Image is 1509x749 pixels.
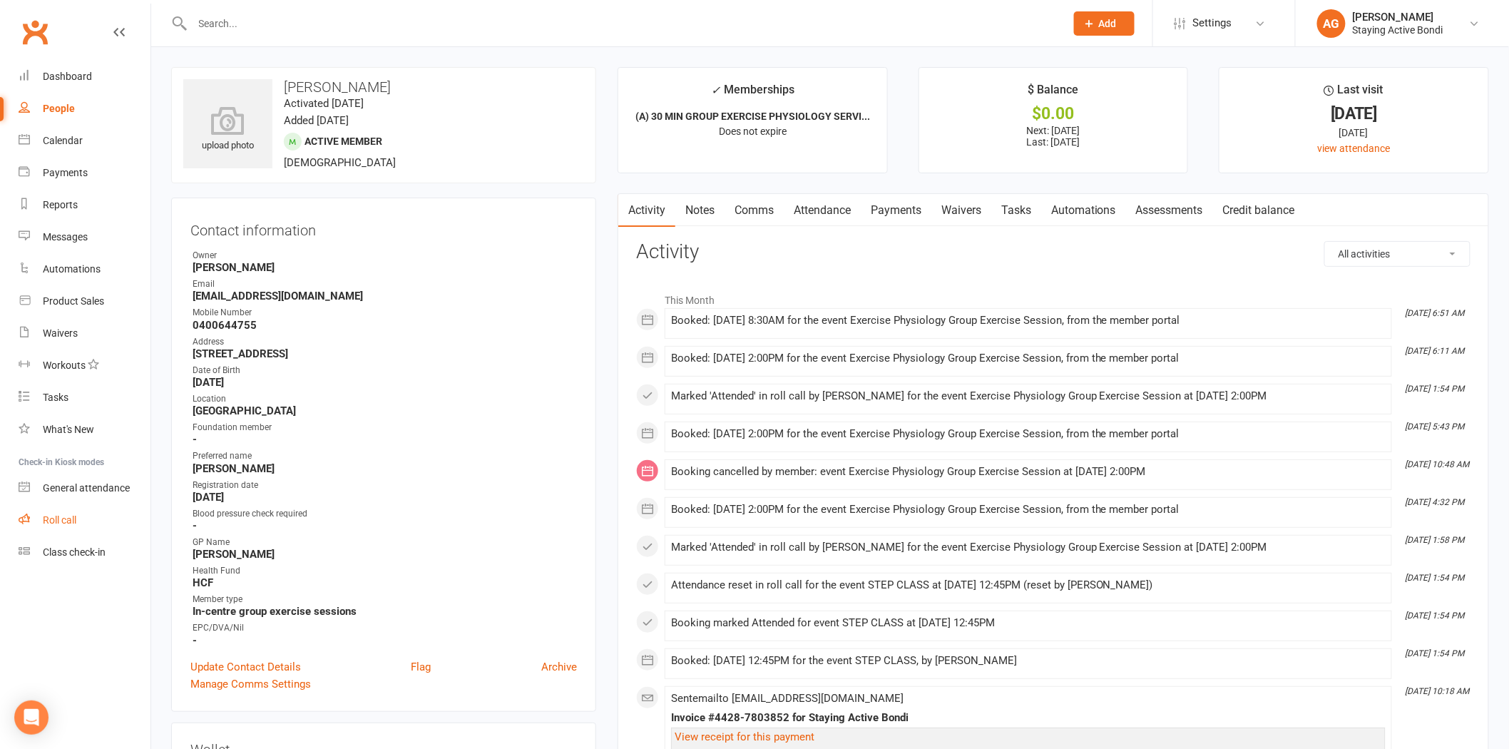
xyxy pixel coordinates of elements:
[671,390,1386,402] div: Marked 'Attended' in roll call by [PERSON_NAME] for the event Exercise Physiology Group Exercise ...
[1353,24,1443,36] div: Staying Active Bondi
[183,79,584,95] h3: [PERSON_NAME]
[193,605,577,618] strong: In-centre group exercise sessions
[43,103,75,114] div: People
[1406,384,1465,394] i: [DATE] 1:54 PM
[19,221,150,253] a: Messages
[19,382,150,414] a: Tasks
[43,199,78,210] div: Reports
[193,576,577,589] strong: HCF
[1074,11,1135,36] button: Add
[19,125,150,157] a: Calendar
[1126,194,1213,227] a: Assessments
[671,712,1386,724] div: Invoice #4428-7803852 for Staying Active Bondi
[1406,346,1465,356] i: [DATE] 6:11 AM
[284,156,396,169] span: [DEMOGRAPHIC_DATA]
[43,392,68,403] div: Tasks
[19,253,150,285] a: Automations
[671,466,1386,478] div: Booking cancelled by member: event Exercise Physiology Group Exercise Session at [DATE] 2:00PM
[1213,194,1305,227] a: Credit balance
[43,167,88,178] div: Payments
[1193,7,1232,39] span: Settings
[193,277,577,291] div: Email
[1406,459,1470,469] i: [DATE] 10:48 AM
[19,414,150,446] a: What's New
[1406,308,1465,318] i: [DATE] 6:51 AM
[1232,125,1475,141] div: [DATE]
[932,106,1175,121] div: $0.00
[193,536,577,549] div: GP Name
[193,306,577,320] div: Mobile Number
[190,658,301,676] a: Update Contact Details
[43,327,78,339] div: Waivers
[1232,106,1475,121] div: [DATE]
[1406,422,1465,432] i: [DATE] 5:43 PM
[1041,194,1126,227] a: Automations
[719,126,787,137] span: Does not expire
[784,194,861,227] a: Attendance
[193,491,577,504] strong: [DATE]
[193,335,577,349] div: Address
[19,504,150,536] a: Roll call
[43,231,88,243] div: Messages
[711,81,794,107] div: Memberships
[193,376,577,389] strong: [DATE]
[193,319,577,332] strong: 0400644755
[991,194,1041,227] a: Tasks
[1406,497,1465,507] i: [DATE] 4:32 PM
[193,462,577,475] strong: [PERSON_NAME]
[193,404,577,417] strong: [GEOGRAPHIC_DATA]
[19,536,150,569] a: Class kiosk mode
[193,347,577,360] strong: [STREET_ADDRESS]
[193,634,577,647] strong: -
[193,392,577,406] div: Location
[19,472,150,504] a: General attendance kiosk mode
[190,217,577,238] h3: Contact information
[190,676,311,693] a: Manage Comms Settings
[671,692,904,705] span: Sent email to [EMAIL_ADDRESS][DOMAIN_NAME]
[193,548,577,561] strong: [PERSON_NAME]
[1317,9,1346,38] div: AG
[19,317,150,350] a: Waivers
[193,421,577,434] div: Foundation member
[541,658,577,676] a: Archive
[193,593,577,606] div: Member type
[17,14,53,50] a: Clubworx
[43,546,106,558] div: Class check-in
[1406,573,1465,583] i: [DATE] 1:54 PM
[43,135,83,146] div: Calendar
[671,655,1386,667] div: Booked: [DATE] 12:45PM for the event STEP CLASS, by [PERSON_NAME]
[671,504,1386,516] div: Booked: [DATE] 2:00PM for the event Exercise Physiology Group Exercise Session, from the member p...
[671,579,1386,591] div: Attendance reset in roll call for the event STEP CLASS at [DATE] 12:45PM (reset by [PERSON_NAME])
[1406,611,1465,621] i: [DATE] 1:54 PM
[671,541,1386,554] div: Marked 'Attended' in roll call by [PERSON_NAME] for the event Exercise Physiology Group Exercise ...
[671,428,1386,440] div: Booked: [DATE] 2:00PM for the event Exercise Physiology Group Exercise Session, from the member p...
[675,730,814,743] a: View receipt for this payment
[1406,648,1465,658] i: [DATE] 1:54 PM
[193,433,577,446] strong: -
[14,700,48,735] div: Open Intercom Messenger
[19,93,150,125] a: People
[43,263,101,275] div: Automations
[193,261,577,274] strong: [PERSON_NAME]
[19,189,150,221] a: Reports
[671,315,1386,327] div: Booked: [DATE] 8:30AM for the event Exercise Physiology Group Exercise Session, from the member p...
[193,564,577,578] div: Health Fund
[671,617,1386,629] div: Booking marked Attended for event STEP CLASS at [DATE] 12:45PM
[193,290,577,302] strong: [EMAIL_ADDRESS][DOMAIN_NAME]
[43,360,86,371] div: Workouts
[193,621,577,635] div: EPC/DVA/Nil
[43,482,130,494] div: General attendance
[43,424,94,435] div: What's New
[1324,81,1383,106] div: Last visit
[635,111,870,122] strong: (A) 30 MIN GROUP EXERCISE PHYSIOLOGY SERVI...
[193,364,577,377] div: Date of Birth
[618,194,675,227] a: Activity
[861,194,931,227] a: Payments
[932,125,1175,148] p: Next: [DATE] Last: [DATE]
[675,194,725,227] a: Notes
[183,106,272,153] div: upload photo
[193,507,577,521] div: Blood pressure check required
[19,285,150,317] a: Product Sales
[193,519,577,532] strong: -
[284,114,349,127] time: Added [DATE]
